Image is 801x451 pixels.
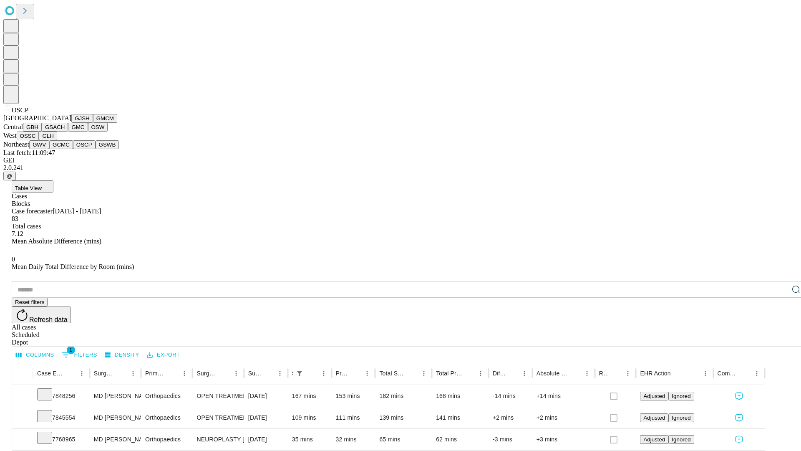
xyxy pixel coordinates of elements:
div: 32 mins [336,429,371,450]
button: Sort [569,367,581,379]
button: Sort [739,367,751,379]
div: 109 mins [292,407,327,428]
span: Ignored [672,393,690,399]
button: Select columns [14,349,56,362]
div: 62 mins [436,429,484,450]
button: Sort [306,367,318,379]
span: Last fetch: 11:09:47 [3,149,55,156]
button: GLH [39,132,57,140]
div: +2 mins [537,407,591,428]
button: Sort [262,367,274,379]
span: Adjusted [643,436,665,443]
span: Mean Daily Total Difference by Room (mins) [12,263,134,270]
div: Absolute Difference [537,370,569,377]
button: Sort [167,367,179,379]
div: Orthopaedics [145,429,188,450]
span: Ignored [672,436,690,443]
button: Sort [116,367,127,379]
button: Menu [700,367,711,379]
button: Menu [318,367,330,379]
div: NEUROPLASTY [MEDICAL_DATA] AT [GEOGRAPHIC_DATA] [196,429,239,450]
button: Sort [672,367,683,379]
button: Expand [16,411,29,426]
button: Menu [76,367,88,379]
div: Total Scheduled Duration [379,370,406,377]
button: Adjusted [640,413,668,422]
span: Ignored [672,415,690,421]
span: Central [3,123,23,130]
button: Menu [622,367,634,379]
div: Primary Service [145,370,166,377]
button: Sort [463,367,475,379]
button: Sort [64,367,76,379]
button: GSACH [42,123,68,132]
div: Resolved in EHR [599,370,610,377]
button: GBH [23,123,42,132]
button: OSW [88,123,108,132]
div: 7845554 [37,407,86,428]
button: Sort [610,367,622,379]
div: 141 mins [436,407,484,428]
span: OSCP [12,106,28,114]
div: 168 mins [436,385,484,407]
div: +14 mins [537,385,591,407]
button: Ignored [668,392,694,400]
div: Surgery Name [196,370,217,377]
div: Orthopaedics [145,407,188,428]
button: Sort [406,367,418,379]
div: 7848256 [37,385,86,407]
button: OSCP [73,140,96,149]
div: EHR Action [640,370,670,377]
div: 111 mins [336,407,371,428]
button: Refresh data [12,307,71,323]
button: Menu [361,367,373,379]
div: MD [PERSON_NAME] [94,407,137,428]
div: Case Epic Id [37,370,63,377]
div: 1 active filter [294,367,305,379]
button: Menu [230,367,242,379]
div: MD [PERSON_NAME] [94,429,137,450]
button: Table View [12,180,53,193]
span: [GEOGRAPHIC_DATA] [3,114,71,122]
button: GJSH [71,114,93,123]
div: Total Predicted Duration [436,370,462,377]
div: 167 mins [292,385,327,407]
span: Mean Absolute Difference (mins) [12,238,101,245]
span: Adjusted [643,415,665,421]
div: +2 mins [493,407,528,428]
div: OPEN TREATMENT TRIMALLEOLAR [MEDICAL_DATA] [196,385,239,407]
button: GWV [29,140,49,149]
div: 7768965 [37,429,86,450]
button: Ignored [668,413,694,422]
span: Table View [15,185,42,191]
div: Orthopaedics [145,385,188,407]
div: Comments [718,370,738,377]
button: Menu [751,367,763,379]
span: 1 [67,346,75,354]
button: Menu [581,367,593,379]
button: Menu [418,367,430,379]
span: Reset filters [15,299,44,305]
span: Total cases [12,223,41,230]
span: Northeast [3,141,29,148]
button: Reset filters [12,298,48,307]
button: Sort [350,367,361,379]
button: Expand [16,433,29,447]
div: 182 mins [379,385,428,407]
button: Expand [16,389,29,404]
button: GMC [68,123,88,132]
button: Sort [507,367,519,379]
div: 153 mins [336,385,371,407]
span: Case forecaster [12,208,53,215]
div: 2.0.241 [3,164,798,172]
div: Surgery Date [248,370,262,377]
span: @ [7,173,13,179]
div: 65 mins [379,429,428,450]
span: [DATE] - [DATE] [53,208,101,215]
button: Menu [274,367,286,379]
div: +3 mins [537,429,591,450]
div: -3 mins [493,429,528,450]
div: 139 mins [379,407,428,428]
button: Menu [519,367,530,379]
span: West [3,132,17,139]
